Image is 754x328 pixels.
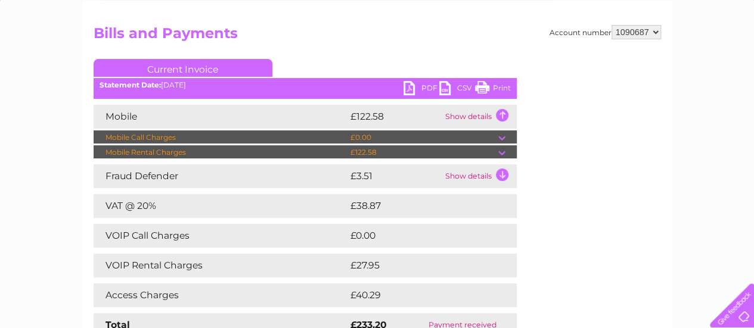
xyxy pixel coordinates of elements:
[574,51,600,60] a: Energy
[347,145,498,160] td: £122.58
[96,7,659,58] div: Clear Business is a trading name of Verastar Limited (registered in [GEOGRAPHIC_DATA] No. 3667643...
[347,224,489,248] td: £0.00
[94,194,347,218] td: VAT @ 20%
[404,81,439,98] a: PDF
[94,254,347,277] td: VOIP Rental Charges
[94,81,517,89] div: [DATE]
[26,31,87,67] img: logo.png
[94,105,347,129] td: Mobile
[94,145,347,160] td: Mobile Rental Charges
[675,51,704,60] a: Contact
[94,59,272,77] a: Current Invoice
[347,105,442,129] td: £122.58
[347,254,492,277] td: £27.95
[475,81,511,98] a: Print
[715,51,743,60] a: Log out
[442,164,517,188] td: Show details
[347,283,493,307] td: £40.29
[544,51,567,60] a: Water
[550,25,661,39] div: Account number
[94,130,347,145] td: Mobile Call Charges
[347,194,493,218] td: £38.87
[442,105,517,129] td: Show details
[347,164,442,188] td: £3.51
[94,224,347,248] td: VOIP Call Charges
[100,80,161,89] b: Statement Date:
[347,130,498,145] td: £0.00
[94,164,347,188] td: Fraud Defender
[529,6,612,21] a: 0333 014 3131
[607,51,643,60] a: Telecoms
[94,25,661,48] h2: Bills and Payments
[94,283,347,307] td: Access Charges
[650,51,668,60] a: Blog
[439,81,475,98] a: CSV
